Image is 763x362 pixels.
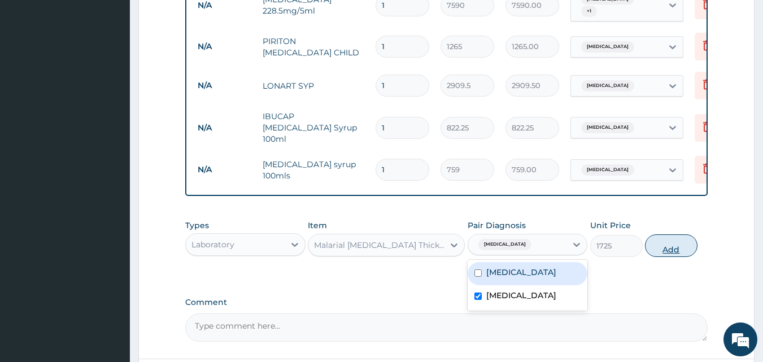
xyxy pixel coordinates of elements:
[185,6,212,33] div: Minimize live chat window
[581,6,597,17] span: + 1
[192,75,257,96] td: N/A
[486,267,556,278] label: [MEDICAL_DATA]
[581,164,634,176] span: [MEDICAL_DATA]
[257,30,370,64] td: PIRITON [MEDICAL_DATA] CHILD
[257,153,370,187] td: [MEDICAL_DATA] syrup 100mls
[59,63,190,78] div: Chat with us now
[590,220,631,231] label: Unit Price
[257,105,370,150] td: IBUCAP [MEDICAL_DATA] Syrup 100ml
[308,220,327,231] label: Item
[6,242,215,281] textarea: Type your message and hit 'Enter'
[66,109,156,223] span: We're online!
[581,80,634,91] span: [MEDICAL_DATA]
[581,41,634,53] span: [MEDICAL_DATA]
[192,159,257,180] td: N/A
[192,36,257,57] td: N/A
[257,75,370,97] td: LONART SYP
[21,56,46,85] img: d_794563401_company_1708531726252_794563401
[486,290,556,301] label: [MEDICAL_DATA]
[192,117,257,138] td: N/A
[185,298,708,307] label: Comment
[185,221,209,230] label: Types
[581,122,634,133] span: [MEDICAL_DATA]
[645,234,697,257] button: Add
[191,239,234,250] div: Laboratory
[478,239,531,250] span: [MEDICAL_DATA]
[314,239,445,251] div: Malarial [MEDICAL_DATA] Thick and thin films - [Blood]
[468,220,526,231] label: Pair Diagnosis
